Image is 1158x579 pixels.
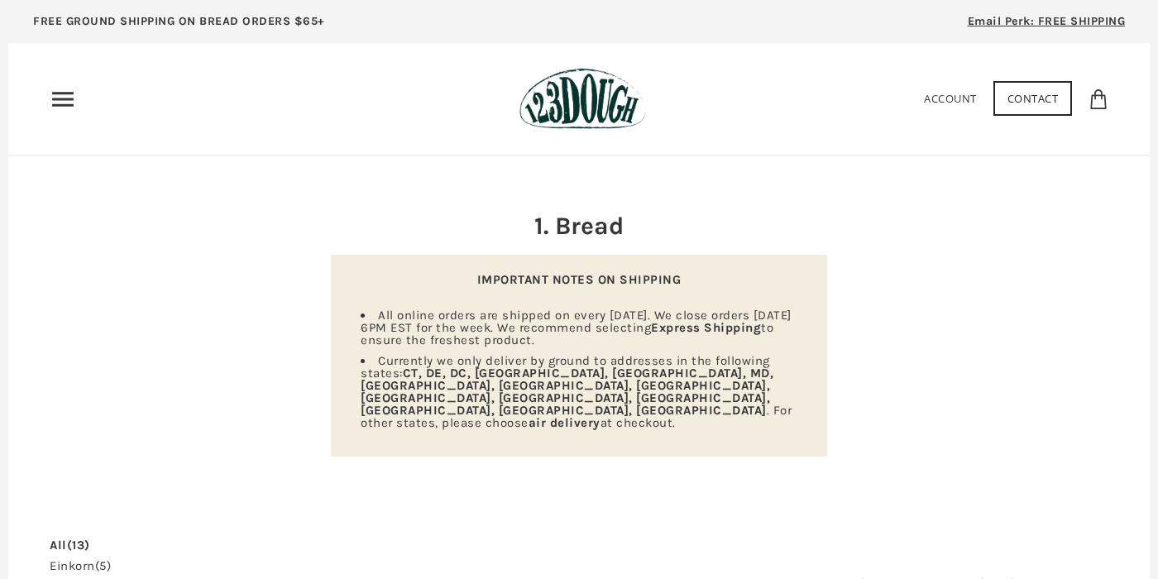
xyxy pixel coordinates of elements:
nav: Primary [50,86,76,112]
span: All online orders are shipped on every [DATE]. We close orders [DATE] 6PM EST for the week. We re... [361,308,792,347]
a: FREE GROUND SHIPPING ON BREAD ORDERS $65+ [8,8,350,43]
a: Account [924,91,977,106]
a: einkorn(5) [50,560,111,572]
span: Currently we only deliver by ground to addresses in the following states: . For other states, ple... [361,353,792,430]
strong: air delivery [529,415,601,430]
a: Email Perk: FREE SHIPPING [943,8,1151,43]
span: (13) [67,538,90,553]
a: All(13) [50,539,90,552]
a: Contact [993,81,1073,116]
strong: IMPORTANT NOTES ON SHIPPING [477,272,682,287]
p: FREE GROUND SHIPPING ON BREAD ORDERS $65+ [33,12,325,31]
strong: CT, DE, DC, [GEOGRAPHIC_DATA], [GEOGRAPHIC_DATA], MD, [GEOGRAPHIC_DATA], [GEOGRAPHIC_DATA], [GEOG... [361,366,773,418]
strong: Express Shipping [651,320,761,335]
span: Email Perk: FREE SHIPPING [968,14,1126,28]
h2: 1. Bread [331,208,827,243]
span: (5) [95,558,112,573]
img: 123Dough Bakery [519,68,646,130]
